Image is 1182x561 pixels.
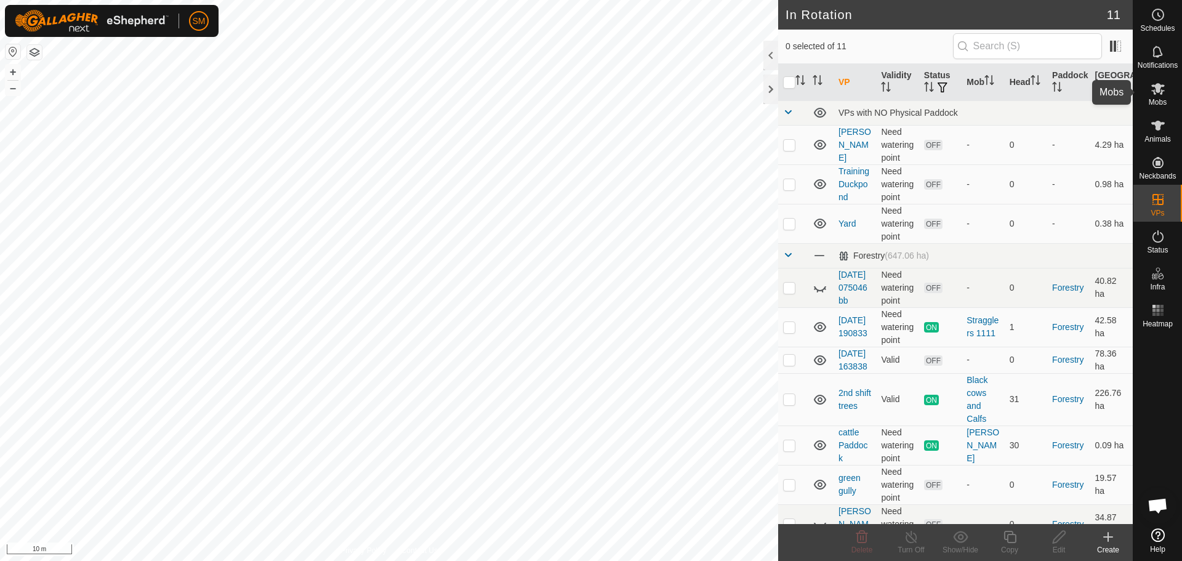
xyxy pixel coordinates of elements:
[838,127,871,163] a: [PERSON_NAME]
[1005,204,1047,243] td: 0
[967,178,999,191] div: -
[838,219,856,228] a: Yard
[876,64,919,101] th: Validity
[838,388,871,411] a: 2nd shift trees
[1090,204,1133,243] td: 0.38 ha
[967,281,999,294] div: -
[881,84,891,94] p-sorticon: Activate to sort
[1005,373,1047,426] td: 31
[838,108,1128,118] div: VPs with NO Physical Paddock
[1052,480,1083,490] a: Forestry
[1090,504,1133,544] td: 34.87 ha
[924,480,943,490] span: OFF
[924,140,943,150] span: OFF
[1149,99,1167,106] span: Mobs
[1114,84,1124,94] p-sorticon: Activate to sort
[851,546,873,554] span: Delete
[1144,135,1171,143] span: Animals
[967,139,999,151] div: -
[924,84,934,94] p-sorticon: Activate to sort
[936,544,985,555] div: Show/Hide
[1138,62,1178,69] span: Notifications
[876,504,919,544] td: Need watering point
[1150,546,1165,553] span: Help
[1005,347,1047,373] td: 0
[924,355,943,366] span: OFF
[967,353,999,366] div: -
[967,518,999,531] div: -
[1005,64,1047,101] th: Head
[967,478,999,491] div: -
[1005,268,1047,307] td: 0
[1005,125,1047,164] td: 0
[1052,84,1062,94] p-sorticon: Activate to sort
[1005,426,1047,465] td: 30
[1151,209,1164,217] span: VPs
[885,251,929,260] span: (647.06 ha)
[193,15,206,28] span: SM
[1107,6,1120,24] span: 11
[1090,373,1133,426] td: 226.76 ha
[1047,164,1090,204] td: -
[967,217,999,230] div: -
[1052,322,1083,332] a: Forestry
[924,440,939,451] span: ON
[1090,426,1133,465] td: 0.09 ha
[984,77,994,87] p-sorticon: Activate to sort
[967,374,999,426] div: Black cows and Calfs
[1052,283,1083,293] a: Forestry
[1031,77,1040,87] p-sorticon: Activate to sort
[838,166,869,202] a: Training Duckpond
[1090,125,1133,164] td: 4.29 ha
[6,81,20,95] button: –
[1052,519,1083,529] a: Forestry
[876,164,919,204] td: Need watering point
[6,65,20,79] button: +
[1052,440,1083,450] a: Forestry
[919,64,962,101] th: Status
[1090,347,1133,373] td: 78.36 ha
[886,544,936,555] div: Turn Off
[1143,320,1173,328] span: Heatmap
[1147,246,1168,254] span: Status
[876,465,919,504] td: Need watering point
[786,40,953,53] span: 0 selected of 11
[1005,164,1047,204] td: 0
[838,473,861,496] a: green gully
[401,545,438,556] a: Contact Us
[27,45,42,60] button: Map Layers
[876,347,919,373] td: Valid
[876,307,919,347] td: Need watering point
[1047,204,1090,243] td: -
[876,125,919,164] td: Need watering point
[1090,307,1133,347] td: 42.58 ha
[1047,125,1090,164] td: -
[1083,544,1133,555] div: Create
[876,204,919,243] td: Need watering point
[1140,487,1176,524] div: Open chat
[876,426,919,465] td: Need watering point
[838,349,867,371] a: [DATE] 163838
[924,519,943,530] span: OFF
[838,315,867,338] a: [DATE] 190833
[795,77,805,87] p-sorticon: Activate to sort
[838,251,929,261] div: Forestry
[924,179,943,190] span: OFF
[1133,523,1182,558] a: Help
[876,373,919,426] td: Valid
[876,268,919,307] td: Need watering point
[953,33,1102,59] input: Search (S)
[1034,544,1083,555] div: Edit
[924,283,943,293] span: OFF
[1090,164,1133,204] td: 0.98 ha
[15,10,169,32] img: Gallagher Logo
[838,506,871,542] a: [PERSON_NAME]
[834,64,876,101] th: VP
[1047,64,1090,101] th: Paddock
[838,427,867,463] a: cattle Paddock
[967,314,999,340] div: Stragglers 1111
[1140,25,1175,32] span: Schedules
[1090,268,1133,307] td: 40.82 ha
[924,322,939,333] span: ON
[1139,172,1176,180] span: Neckbands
